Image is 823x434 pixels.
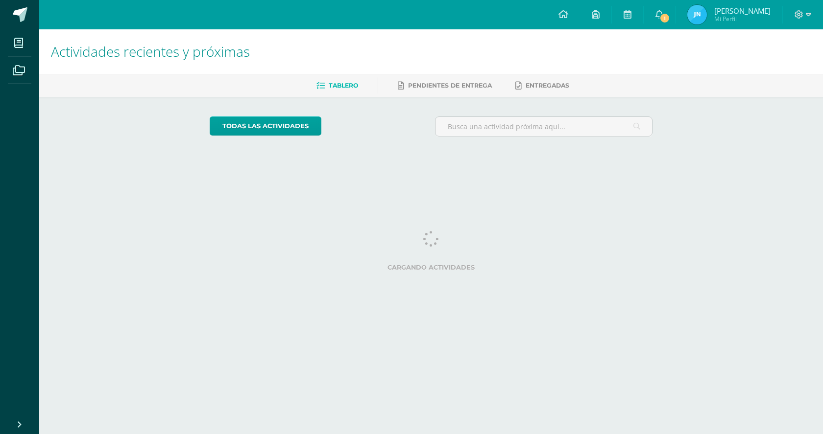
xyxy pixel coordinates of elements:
a: Pendientes de entrega [398,78,492,93]
a: todas las Actividades [210,116,321,136]
span: Entregadas [526,82,569,89]
span: Mi Perfil [714,15,771,23]
span: 1 [659,13,670,23]
a: Entregadas [515,78,569,93]
span: Actividades recientes y próximas [51,42,250,61]
span: Tablero [329,82,358,89]
img: 879b4226cacfd33fa4a786df38498b4b.png [687,5,707,24]
span: Pendientes de entrega [408,82,492,89]
label: Cargando actividades [210,264,653,271]
input: Busca una actividad próxima aquí... [436,117,653,136]
a: Tablero [316,78,358,93]
span: [PERSON_NAME] [714,6,771,16]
